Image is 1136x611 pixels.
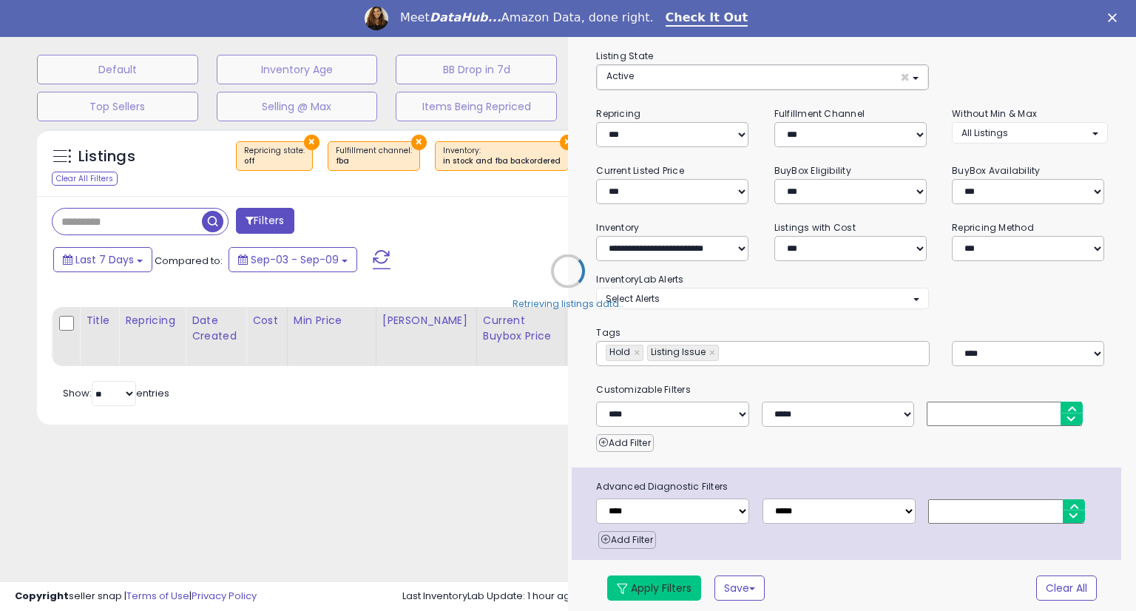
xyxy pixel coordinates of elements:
img: Profile image for Georgie [365,7,388,30]
span: Active [606,70,634,82]
div: Close [1108,13,1123,22]
button: Add Filter [598,531,655,549]
span: Advanced Diagnostic Filters [585,479,1120,495]
i: DataHub... [430,10,501,24]
button: Apply Filters [607,575,701,601]
a: Check It Out [666,10,748,27]
small: Without Min & Max [952,107,1037,120]
div: Retrieving listings data.. [513,297,623,310]
span: × [900,70,910,85]
button: Clear All [1036,575,1097,601]
div: Meet Amazon Data, done right. [400,10,654,25]
small: Repricing [596,107,640,120]
small: Listing State [596,50,653,62]
button: Save [714,575,765,601]
button: Active × [597,65,927,90]
small: Fulfillment Channel [774,107,865,120]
